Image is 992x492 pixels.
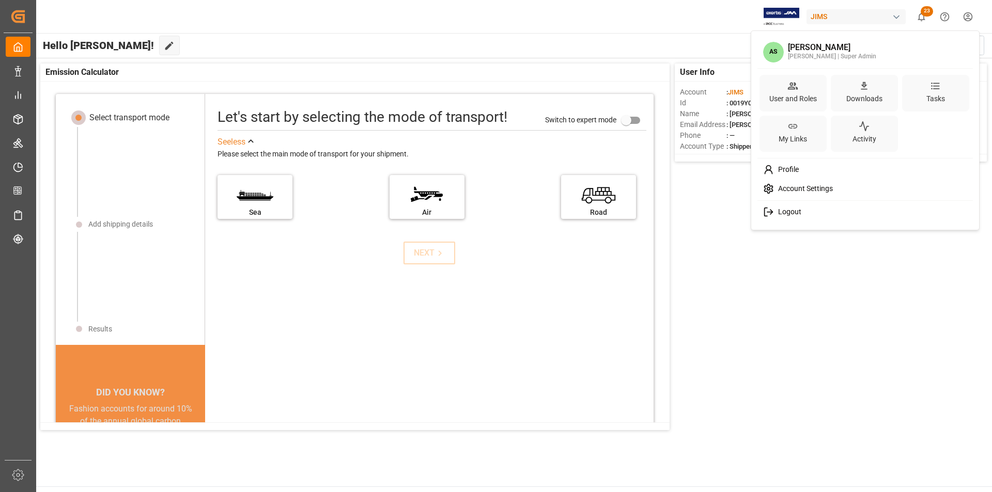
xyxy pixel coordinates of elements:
div: Downloads [844,91,885,106]
div: Tasks [924,91,947,106]
span: AS [763,42,784,62]
span: Account Settings [774,184,833,194]
div: [PERSON_NAME] [788,43,876,52]
span: Logout [774,208,801,217]
div: [PERSON_NAME] | Super Admin [788,52,876,61]
span: Profile [774,165,799,174]
div: My Links [777,132,809,147]
div: Activity [850,132,878,147]
div: User and Roles [767,91,819,106]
